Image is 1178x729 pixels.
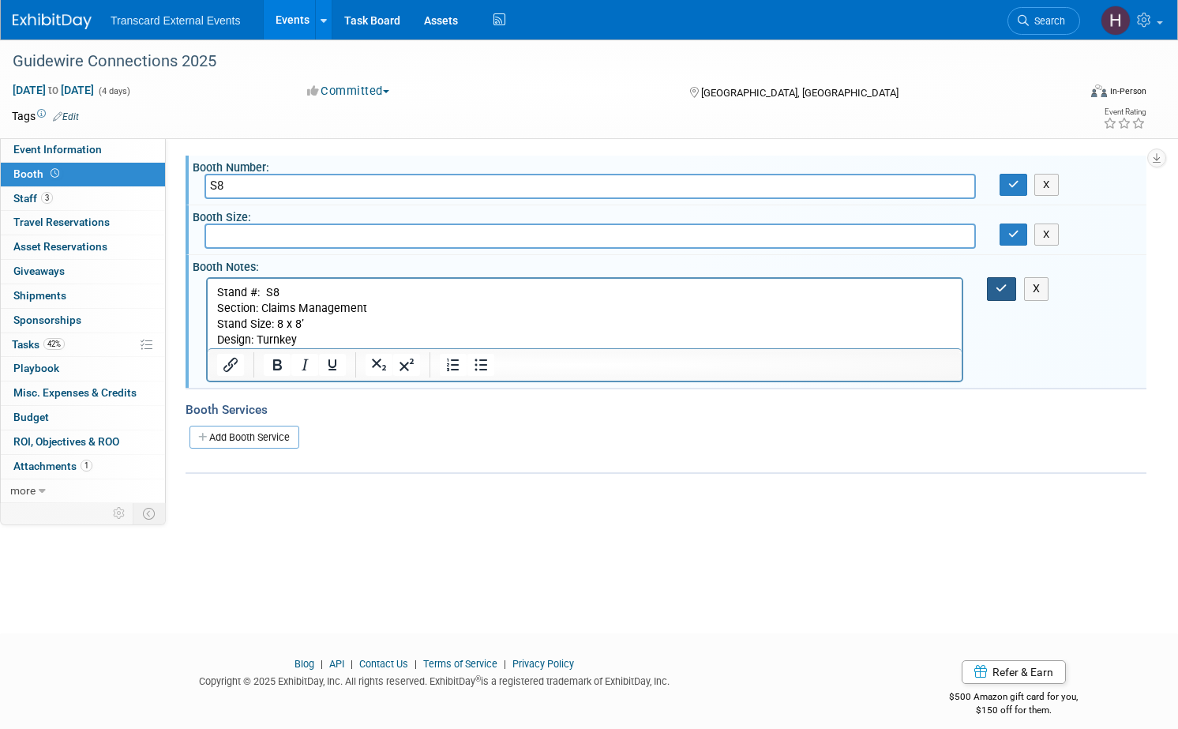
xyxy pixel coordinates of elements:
[500,658,510,670] span: |
[106,503,133,524] td: Personalize Event Tab Strip
[264,354,291,376] button: Bold
[1,381,165,405] a: Misc. Expenses & Credits
[1,479,165,503] a: more
[880,704,1146,717] div: $150 off for them.
[880,680,1146,716] div: $500 Amazon gift card for you,
[1,163,165,186] a: Booth
[1007,7,1080,35] a: Search
[13,435,119,448] span: ROI, Objectives & ROO
[411,658,421,670] span: |
[366,354,392,376] button: Subscript
[512,658,574,670] a: Privacy Policy
[1,406,165,430] a: Budget
[291,354,318,376] button: Italic
[13,13,92,29] img: ExhibitDay
[111,14,240,27] span: Transcard External Events
[1,333,165,357] a: Tasks42%
[1024,277,1049,300] button: X
[347,658,357,670] span: |
[440,354,467,376] button: Numbered list
[133,503,166,524] td: Toggle Event Tabs
[701,87,899,99] span: [GEOGRAPHIC_DATA], [GEOGRAPHIC_DATA]
[46,84,61,96] span: to
[189,426,299,449] a: Add Booth Service
[317,658,327,670] span: |
[1,235,165,259] a: Asset Reservations
[13,362,59,374] span: Playbook
[53,111,79,122] a: Edit
[1,284,165,308] a: Shipments
[13,460,92,472] span: Attachments
[1,138,165,162] a: Event Information
[13,265,65,277] span: Giveaways
[13,192,53,205] span: Staff
[13,167,62,180] span: Booth
[359,658,408,670] a: Contact Us
[329,658,344,670] a: API
[186,401,1146,419] div: Booth Services
[13,216,110,228] span: Travel Reservations
[475,675,481,683] sup: ®
[1,357,165,381] a: Playbook
[1,430,165,454] a: ROI, Objectives & ROO
[1029,15,1065,27] span: Search
[12,83,95,97] span: [DATE] [DATE]
[97,86,130,96] span: (4 days)
[962,660,1066,684] a: Refer & Earn
[1101,6,1131,36] img: Haille Dinger
[81,460,92,472] span: 1
[217,354,244,376] button: Insert/edit link
[1,455,165,479] a: Attachments1
[13,411,49,423] span: Budget
[193,255,1146,275] div: Booth Notes:
[10,484,36,497] span: more
[302,83,396,100] button: Committed
[1091,85,1107,97] img: Format-Inperson.png
[1034,174,1059,196] button: X
[1,309,165,333] a: Sponsorships
[7,47,1050,76] div: Guidewire Connections 2025
[1,187,165,211] a: Staff3
[43,338,65,350] span: 42%
[1034,224,1059,246] button: X
[12,671,857,689] div: Copyright © 2025 ExhibitDay, Inc. All rights reserved. ExhibitDay is a registered trademark of Ex...
[13,143,102,156] span: Event Information
[12,108,79,124] td: Tags
[13,314,81,326] span: Sponsorships
[13,289,66,302] span: Shipments
[13,386,137,399] span: Misc. Expenses & Credits
[977,82,1147,106] div: Event Format
[1,260,165,284] a: Giveaways
[41,192,53,204] span: 3
[393,354,420,376] button: Superscript
[294,658,314,670] a: Blog
[47,167,62,179] span: Booth not reserved yet
[208,279,962,348] iframe: Rich Text Area
[467,354,494,376] button: Bullet list
[13,240,107,253] span: Asset Reservations
[1103,108,1146,116] div: Event Rating
[319,354,346,376] button: Underline
[193,205,1146,225] div: Booth Size:
[1109,85,1146,97] div: In-Person
[423,658,497,670] a: Terms of Service
[1,211,165,235] a: Travel Reservations
[193,156,1146,175] div: Booth Number:
[12,338,65,351] span: Tasks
